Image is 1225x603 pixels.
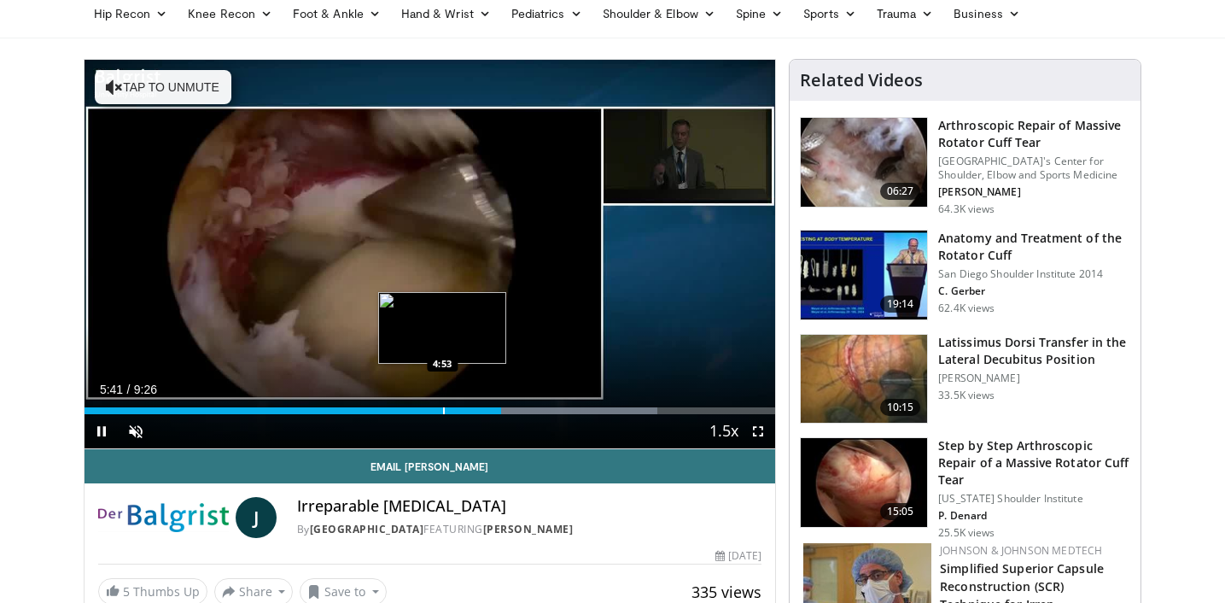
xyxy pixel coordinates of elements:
[800,117,1130,216] a: 06:27 Arthroscopic Repair of Massive Rotator Cuff Tear [GEOGRAPHIC_DATA]'s Center for Shoulder, E...
[938,185,1130,199] p: [PERSON_NAME]
[800,334,1130,424] a: 10:15 Latissimus Dorsi Transfer in the Lateral Decubitus Position [PERSON_NAME] 33.5K views
[938,301,995,315] p: 62.4K views
[800,70,923,91] h4: Related Videos
[127,383,131,396] span: /
[800,230,1130,320] a: 19:14 Anatomy and Treatment of the Rotator Cuff San Diego Shoulder Institute 2014 C. Gerber 62.4K...
[880,183,921,200] span: 06:27
[880,296,921,313] span: 19:14
[938,437,1130,489] h3: Step by Step Arthroscopic Repair of a Massive Rotator Cuff Tear
[85,449,776,483] a: Email [PERSON_NAME]
[801,335,927,424] img: 38501_0000_3.png.150x105_q85_crop-smart_upscale.jpg
[938,202,995,216] p: 64.3K views
[938,389,995,402] p: 33.5K views
[123,583,130,600] span: 5
[938,372,1130,385] p: [PERSON_NAME]
[938,526,995,540] p: 25.5K views
[938,230,1130,264] h3: Anatomy and Treatment of the Rotator Cuff
[85,60,776,449] video-js: Video Player
[85,407,776,414] div: Progress Bar
[938,284,1130,298] p: C. Gerber
[880,399,921,416] span: 10:15
[297,497,761,516] h4: Irreparable [MEDICAL_DATA]
[938,267,1130,281] p: San Diego Shoulder Institute 2014
[800,437,1130,540] a: 15:05 Step by Step Arthroscopic Repair of a Massive Rotator Cuff Tear [US_STATE] Shoulder Institu...
[707,414,741,448] button: Playback Rate
[938,334,1130,368] h3: Latissimus Dorsi Transfer in the Lateral Decubitus Position
[119,414,153,448] button: Unmute
[801,438,927,527] img: 7cd5bdb9-3b5e-40f2-a8f4-702d57719c06.150x105_q85_crop-smart_upscale.jpg
[938,155,1130,182] p: [GEOGRAPHIC_DATA]'s Center for Shoulder, Elbow and Sports Medicine
[100,383,123,396] span: 5:41
[691,582,761,602] span: 335 views
[297,522,761,537] div: By FEATURING
[940,543,1102,558] a: Johnson & Johnson MedTech
[95,70,231,104] button: Tap to unmute
[801,118,927,207] img: 281021_0002_1.png.150x105_q85_crop-smart_upscale.jpg
[236,497,277,538] a: J
[938,492,1130,506] p: [US_STATE] Shoulder Institute
[715,548,761,564] div: [DATE]
[483,522,574,536] a: [PERSON_NAME]
[880,503,921,520] span: 15:05
[85,414,119,448] button: Pause
[801,231,927,319] img: 58008271-3059-4eea-87a5-8726eb53a503.150x105_q85_crop-smart_upscale.jpg
[741,414,775,448] button: Fullscreen
[310,522,424,536] a: [GEOGRAPHIC_DATA]
[938,509,1130,523] p: P. Denard
[938,117,1130,151] h3: Arthroscopic Repair of Massive Rotator Cuff Tear
[134,383,157,396] span: 9:26
[378,292,506,364] img: image.jpeg
[98,497,229,538] img: Balgrist University Hospital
